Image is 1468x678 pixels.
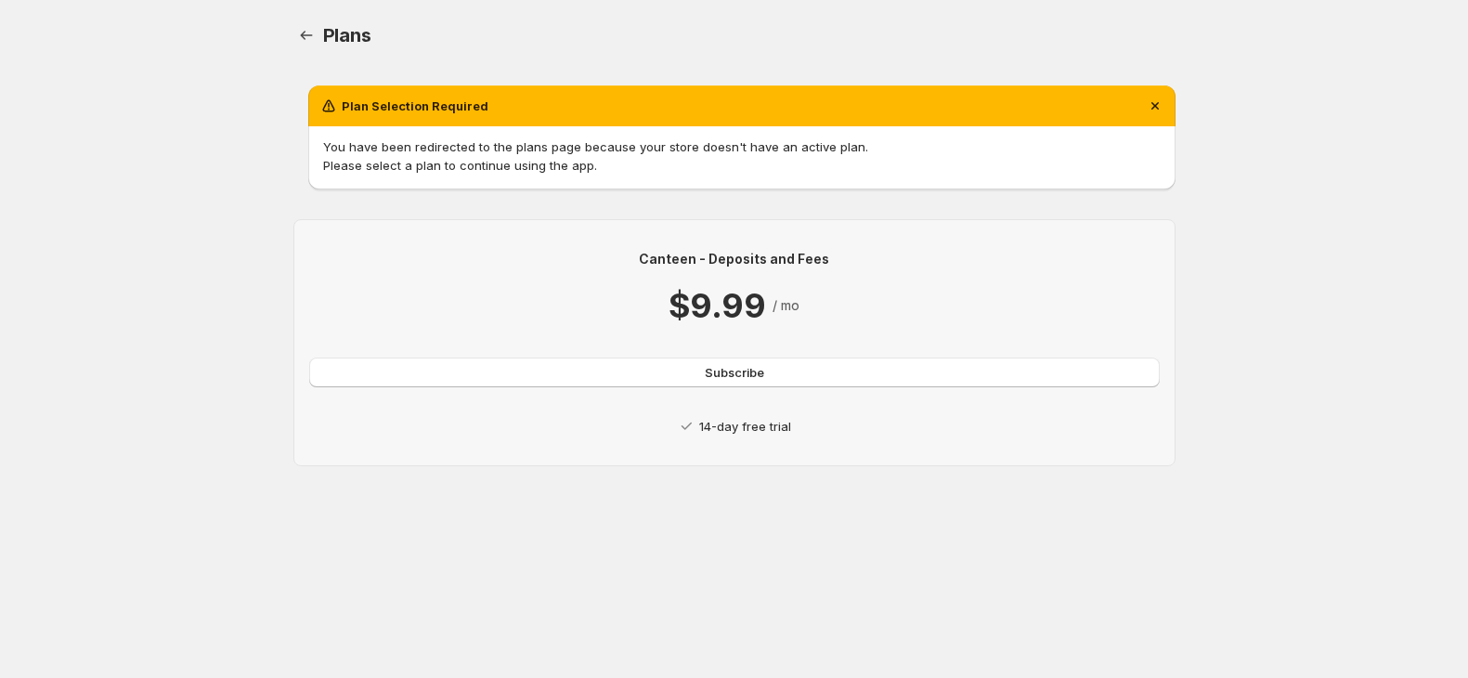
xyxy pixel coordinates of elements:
p: Please select a plan to continue using the app. [323,156,1161,175]
p: / mo [773,296,799,315]
button: Dismiss notification [1142,93,1168,119]
p: $9.99 [669,283,765,328]
p: Canteen - Deposits and Fees [309,250,1160,268]
p: 14-day free trial [699,417,791,436]
a: Home [293,22,319,48]
button: Subscribe [309,358,1160,387]
p: You have been redirected to the plans page because your store doesn't have an active plan. [323,137,1161,156]
h2: Plan Selection Required [342,97,488,115]
span: Subscribe [705,363,764,382]
span: Plans [323,24,371,46]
